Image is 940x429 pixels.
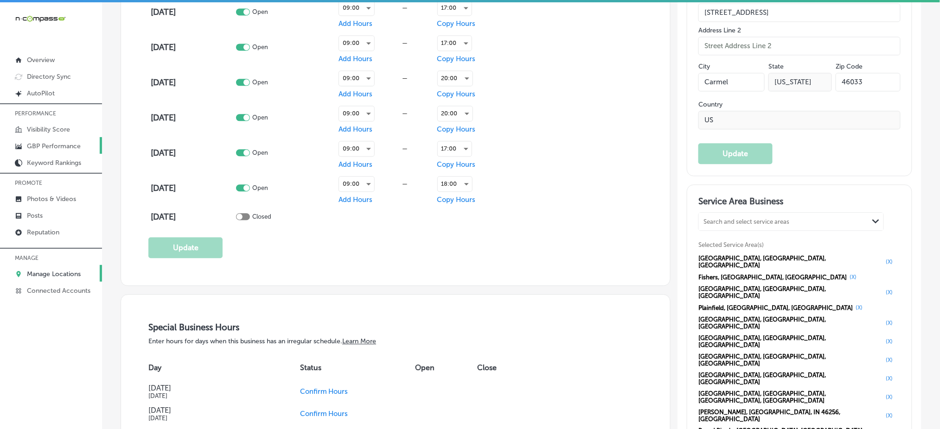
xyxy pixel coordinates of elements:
input: Street Address Line 2 [698,37,900,55]
span: Confirm Hours [300,410,348,418]
label: State [768,63,784,70]
th: Close [477,354,519,380]
span: Plainfield, [GEOGRAPHIC_DATA], [GEOGRAPHIC_DATA] [698,304,853,311]
p: Open [252,79,268,86]
h3: Service Area Business [698,196,900,210]
span: Add Hours [339,125,372,133]
p: Manage Locations [27,270,81,278]
th: Open [415,354,477,380]
button: (X) [847,273,859,281]
div: 17:00 [438,141,472,156]
span: Add Hours [339,160,372,169]
div: 09:00 [339,71,374,86]
div: 17:00 [438,36,472,50]
input: NY [768,73,831,91]
p: Keyword Rankings [27,159,81,167]
label: Zip Code [836,63,863,70]
div: — [375,110,435,117]
span: [GEOGRAPHIC_DATA], [GEOGRAPHIC_DATA], [GEOGRAPHIC_DATA] [698,255,883,269]
span: [GEOGRAPHIC_DATA], [GEOGRAPHIC_DATA], [GEOGRAPHIC_DATA] [698,353,883,367]
h4: [DATE] [151,7,234,17]
span: Copy Hours [437,125,476,133]
th: Status [300,354,415,380]
button: (X) [883,289,896,296]
div: 09:00 [339,141,374,156]
p: Closed [252,213,271,220]
span: Add Hours [339,90,372,98]
button: (X) [883,319,896,327]
p: AutoPilot [27,89,55,97]
div: — [375,145,435,152]
label: City [698,63,710,70]
button: (X) [883,393,896,401]
button: (X) [883,258,896,265]
input: City [698,73,764,91]
span: [GEOGRAPHIC_DATA], [GEOGRAPHIC_DATA], [GEOGRAPHIC_DATA], [GEOGRAPHIC_DATA] [698,390,883,404]
span: [GEOGRAPHIC_DATA], [GEOGRAPHIC_DATA], [GEOGRAPHIC_DATA] [698,372,883,385]
button: (X) [883,356,896,364]
h4: [DATE] [151,77,234,88]
p: Open [252,8,268,15]
h4: [DATE] [148,384,274,392]
p: GBP Performance [27,142,81,150]
div: — [375,180,435,187]
span: [GEOGRAPHIC_DATA], [GEOGRAPHIC_DATA], [GEOGRAPHIC_DATA] [698,334,883,348]
span: Add Hours [339,19,372,28]
div: 09:00 [339,106,374,121]
button: (X) [883,338,896,345]
p: Enter hours for days when this business has an irregular schedule. [148,337,643,345]
p: Open [252,149,268,156]
span: Copy Hours [437,90,476,98]
p: Posts [27,212,43,220]
div: Search and select service areas [703,218,789,225]
h4: [DATE] [148,406,274,415]
h4: [DATE] [151,212,234,222]
input: Zip Code [836,73,900,91]
span: Add Hours [339,196,372,204]
p: Open [252,184,268,191]
h4: [DATE] [151,148,234,158]
div: 17:00 [438,0,472,15]
p: Visibility Score [27,126,70,133]
h5: [DATE] [148,392,274,399]
p: Overview [27,56,55,64]
button: (X) [883,412,896,419]
div: 20:00 [438,106,473,121]
p: Connected Accounts [27,287,90,295]
span: Copy Hours [437,19,476,28]
button: (X) [883,375,896,382]
a: Learn More [342,337,376,345]
button: (X) [853,304,865,311]
div: 20:00 [438,71,473,86]
span: Fishers, [GEOGRAPHIC_DATA], [GEOGRAPHIC_DATA] [698,274,847,281]
label: Address Line 2 [698,26,900,34]
p: Directory Sync [27,73,71,81]
p: Open [252,44,268,50]
span: [PERSON_NAME], [GEOGRAPHIC_DATA], IN 46256, [GEOGRAPHIC_DATA] [698,409,883,423]
p: Reputation [27,228,59,236]
button: Update [148,237,223,258]
span: Copy Hours [437,55,476,63]
span: Copy Hours [437,160,476,169]
div: 18:00 [438,177,472,191]
span: [GEOGRAPHIC_DATA], [GEOGRAPHIC_DATA], [GEOGRAPHIC_DATA] [698,316,883,330]
span: Selected Service Area(s) [698,241,764,248]
span: Confirm Hours [300,387,348,396]
div: — [375,75,435,82]
h3: Special Business Hours [148,322,643,333]
p: Photos & Videos [27,195,76,203]
p: Open [252,114,268,121]
span: Add Hours [339,55,372,63]
input: Country [698,111,900,129]
div: — [375,4,435,11]
h4: [DATE] [151,183,234,193]
input: Street Address Line 1 [698,3,900,22]
span: [GEOGRAPHIC_DATA], [GEOGRAPHIC_DATA], [GEOGRAPHIC_DATA] [698,285,883,299]
label: Country [698,101,900,108]
div: 09:00 [339,0,374,15]
div: 09:00 [339,36,374,50]
h4: [DATE] [151,113,234,123]
th: Day [148,354,300,380]
button: Update [698,143,773,164]
div: — [375,39,435,46]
